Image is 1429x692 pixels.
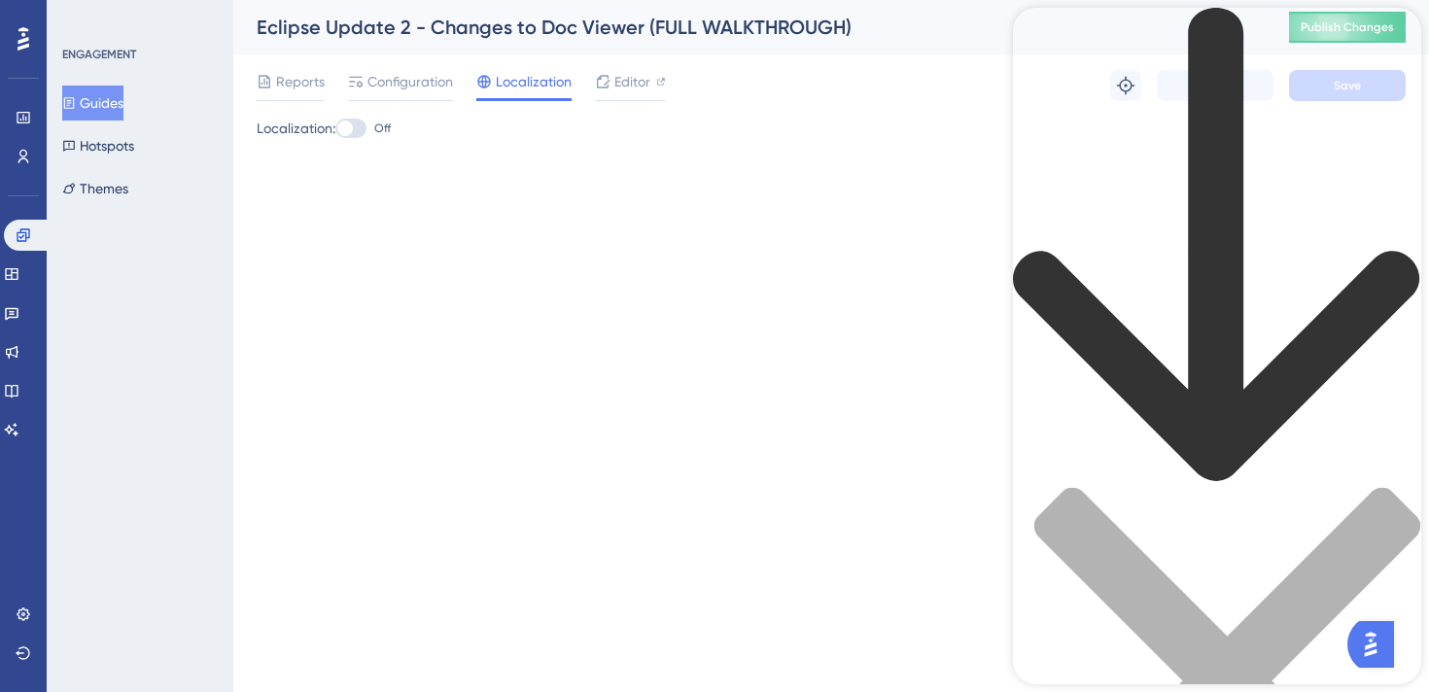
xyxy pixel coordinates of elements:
span: Off [374,121,391,136]
div: Localization: [257,117,1406,140]
span: Reports [276,70,325,93]
span: Localization [496,70,572,93]
img: launcher-image-alternative-text [6,12,41,47]
span: Editor [614,70,650,93]
button: Hotspots [62,128,134,163]
button: Guides [62,86,123,121]
div: ENGAGEMENT [62,47,136,62]
div: Eclipse Update 2 - Changes to Doc Viewer (FULL WALKTHROUGH) [257,14,1240,41]
span: Configuration [367,70,453,93]
button: Themes [62,171,128,206]
span: Need Help? [46,5,122,28]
